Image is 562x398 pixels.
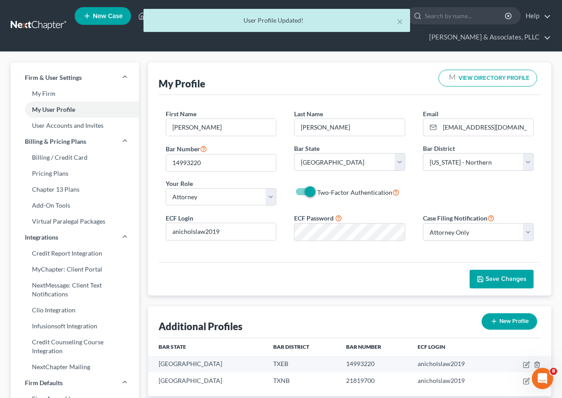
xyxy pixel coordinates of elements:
[411,356,499,372] td: anicholslaw2019
[550,368,557,375] span: 8
[438,70,537,87] button: VIEW DIRECTORY PROFILE
[397,16,403,27] button: ×
[266,356,339,372] td: TXEB
[425,29,551,45] a: [PERSON_NAME] & Associates, PLLC
[11,277,139,302] a: NextMessage: Client Text Notifications
[25,73,82,82] span: Firm & User Settings
[266,372,339,389] td: TXNB
[11,229,139,245] a: Integrations
[411,338,499,356] th: ECF Login
[11,245,139,261] a: Credit Report Integration
[166,180,193,187] span: Your Role
[166,110,196,118] span: First Name
[11,197,139,213] a: Add-On Tools
[11,261,139,277] a: MyChapter: Client Portal
[159,77,205,90] div: My Profile
[11,213,139,229] a: Virtual Paralegal Packages
[440,119,533,136] input: Enter email...
[470,270,534,288] button: Save Changes
[134,8,171,24] a: Home
[295,119,404,136] input: Enter last name...
[11,334,139,359] a: Credit Counseling Course Integration
[159,320,243,333] div: Additional Profiles
[148,338,266,356] th: Bar State
[423,144,455,153] label: Bar District
[458,75,530,81] span: VIEW DIRECTORY PROFILE
[339,372,411,389] td: 21819700
[294,110,323,118] span: Last Name
[11,166,139,181] a: Pricing Plans
[171,8,229,24] a: Client Portal
[425,8,506,24] input: Search by name...
[339,356,411,372] td: 14993220
[166,223,276,240] input: Enter ecf login...
[317,189,392,196] span: Two-Factor Authentication
[294,213,334,223] label: ECF Password
[11,359,139,375] a: NextChapter Mailing
[423,110,438,118] span: Email
[25,233,58,242] span: Integrations
[25,137,86,146] span: Billing & Pricing Plans
[294,144,319,153] label: Bar State
[11,102,139,118] a: My User Profile
[229,8,297,24] a: Directory Cases
[11,150,139,166] a: Billing / Credit Card
[166,143,207,154] label: Bar Number
[11,318,139,334] a: Infusionsoft Integration
[148,372,266,389] td: [GEOGRAPHIC_DATA]
[521,8,551,24] a: Help
[411,372,499,389] td: anicholslaw2019
[11,375,139,391] a: Firm Defaults
[25,378,63,387] span: Firm Defaults
[482,313,537,330] button: New Profile
[11,302,139,318] a: Clio Integration
[11,70,139,86] a: Firm & User Settings
[423,213,494,223] label: Case Filing Notification
[532,368,553,389] iframe: Intercom live chat
[11,86,139,102] a: My Firm
[339,338,411,356] th: Bar Number
[166,154,276,171] input: #
[151,16,403,25] div: User Profile Updated!
[166,119,276,136] input: Enter first name...
[11,181,139,197] a: Chapter 13 Plans
[148,356,266,372] td: [GEOGRAPHIC_DATA]
[166,213,193,223] label: ECF Login
[266,338,339,356] th: Bar District
[486,275,526,283] span: Save Changes
[11,118,139,134] a: User Accounts and Invites
[446,72,458,84] img: modern-attorney-logo-488310dd42d0e56951fffe13e3ed90e038bc441dd813d23dff0c9337a977f38e.png
[11,134,139,150] a: Billing & Pricing Plans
